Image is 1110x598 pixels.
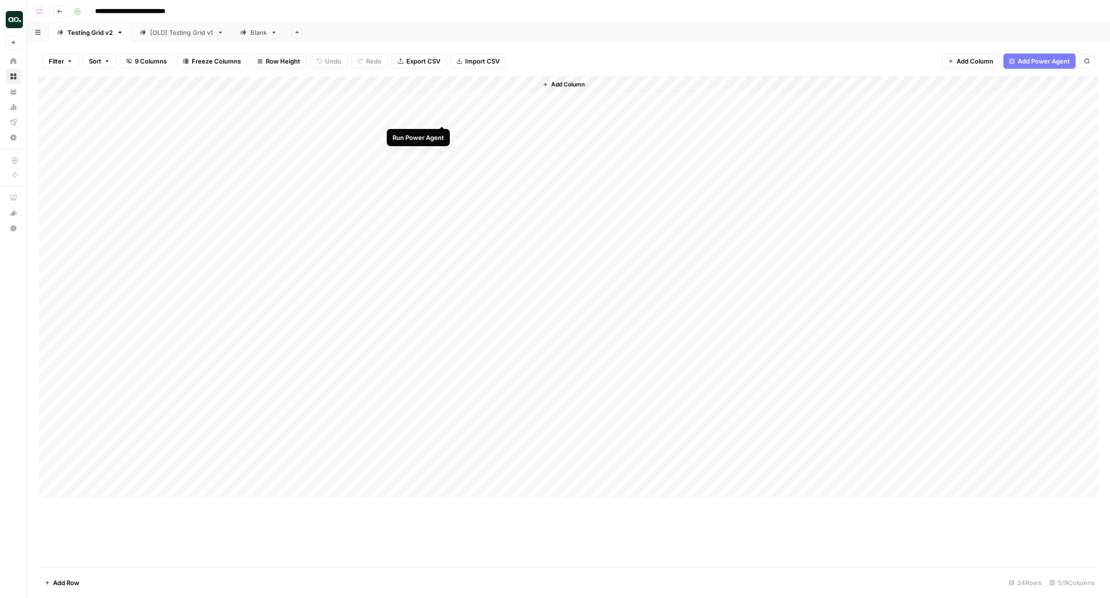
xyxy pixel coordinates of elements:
button: Add Column [942,53,1000,69]
span: Add Row [53,578,79,587]
div: Testing Grid v2 [67,28,113,37]
button: Add Power Agent [1003,53,1076,69]
button: Undo [310,53,348,69]
a: Settings [6,130,21,145]
a: Your Data [6,84,21,99]
button: Help + Support [6,221,21,236]
div: 24 Rows [1005,575,1045,590]
span: Add Column [551,80,585,89]
a: Home [6,53,21,69]
span: Row Height [266,56,300,66]
span: Undo [325,56,341,66]
button: What's new? [6,205,21,221]
a: Flightpath [6,115,21,130]
a: Blank [232,23,285,42]
div: Run Power Agent [392,133,444,142]
div: Blank [250,28,267,37]
button: Add Row [39,575,85,590]
span: Add Power Agent [1018,56,1070,66]
a: Testing Grid v2 [49,23,131,42]
div: What's new? [6,206,21,220]
div: 5/9 Columns [1045,575,1099,590]
span: 9 Columns [135,56,167,66]
span: Freeze Columns [192,56,241,66]
button: Row Height [251,53,306,69]
button: Add Column [539,78,588,91]
button: 9 Columns [120,53,173,69]
span: Sort [89,56,101,66]
a: AirOps Academy [6,190,21,205]
button: Sort [83,53,116,69]
a: [OLD] Testing Grid v1 [131,23,232,42]
span: Import CSV [465,56,500,66]
button: Export CSV [392,53,446,69]
button: Filter [43,53,79,69]
button: Redo [351,53,388,69]
a: Usage [6,99,21,115]
div: [OLD] Testing Grid v1 [150,28,213,37]
a: Browse [6,69,21,84]
span: Filter [49,56,64,66]
button: Workspace: Justina testing [6,8,21,32]
button: Import CSV [450,53,506,69]
span: Redo [366,56,381,66]
img: Justina testing Logo [6,11,23,28]
span: Add Column [957,56,993,66]
span: Export CSV [406,56,440,66]
button: Freeze Columns [177,53,247,69]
